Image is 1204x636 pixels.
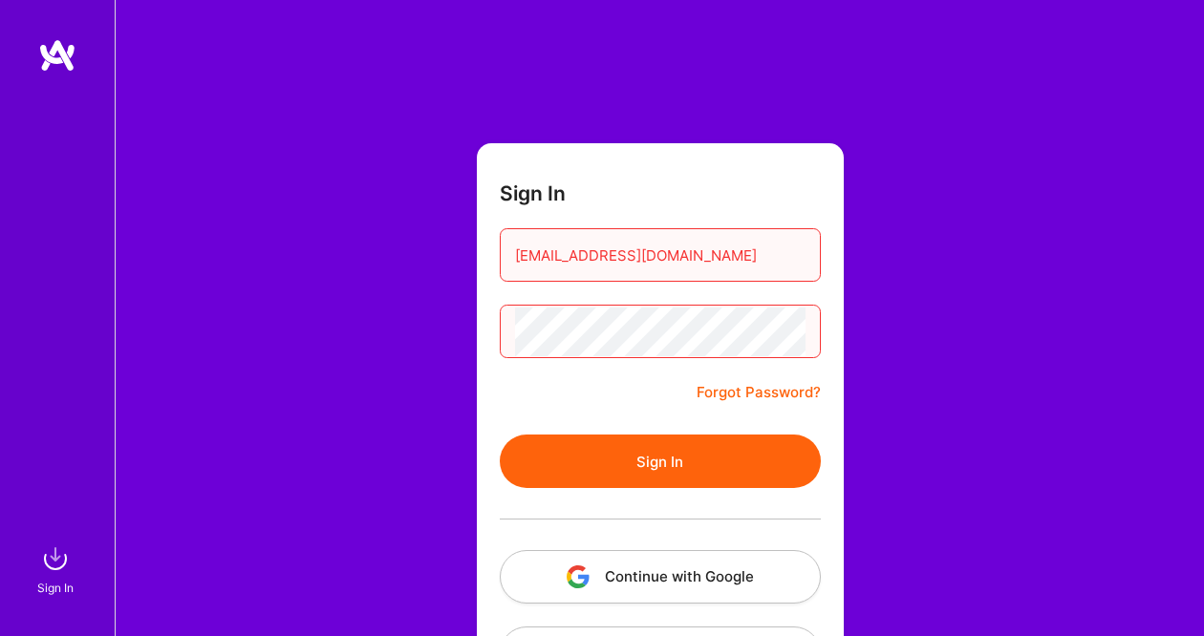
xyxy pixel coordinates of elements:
[37,578,74,598] div: Sign In
[697,381,821,404] a: Forgot Password?
[36,540,75,578] img: sign in
[567,565,590,588] img: icon
[38,38,76,73] img: logo
[500,181,566,205] h3: Sign In
[515,231,806,280] input: Email...
[40,540,75,598] a: sign inSign In
[500,550,821,604] button: Continue with Google
[500,435,821,488] button: Sign In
